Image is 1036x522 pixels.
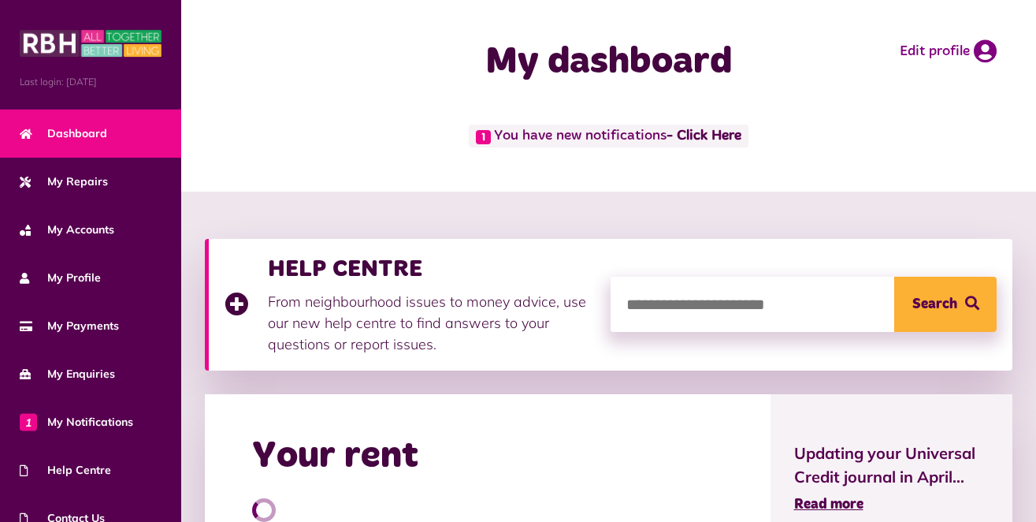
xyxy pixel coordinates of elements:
[20,318,119,334] span: My Payments
[20,270,101,286] span: My Profile
[794,498,863,512] span: Read more
[794,442,990,489] span: Updating your Universal Credit journal in April...
[20,28,162,59] img: MyRBH
[410,39,807,85] h1: My dashboard
[894,277,997,332] button: Search
[268,291,595,355] p: From neighbourhood issues to money advice, use our new help centre to find answers to your questi...
[912,277,957,332] span: Search
[20,75,162,89] span: Last login: [DATE]
[20,173,108,190] span: My Repairs
[20,222,114,238] span: My Accounts
[252,434,418,479] h2: Your rent
[20,366,115,382] span: My Enquiries
[667,129,741,144] a: - Click Here
[20,125,107,142] span: Dashboard
[20,414,133,431] span: My Notifications
[20,413,37,431] span: 1
[20,462,111,479] span: Help Centre
[794,442,990,516] a: Updating your Universal Credit journal in April... Read more
[268,255,595,283] h3: HELP CENTRE
[469,125,748,147] span: You have new notifications
[900,39,997,63] a: Edit profile
[476,130,491,144] span: 1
